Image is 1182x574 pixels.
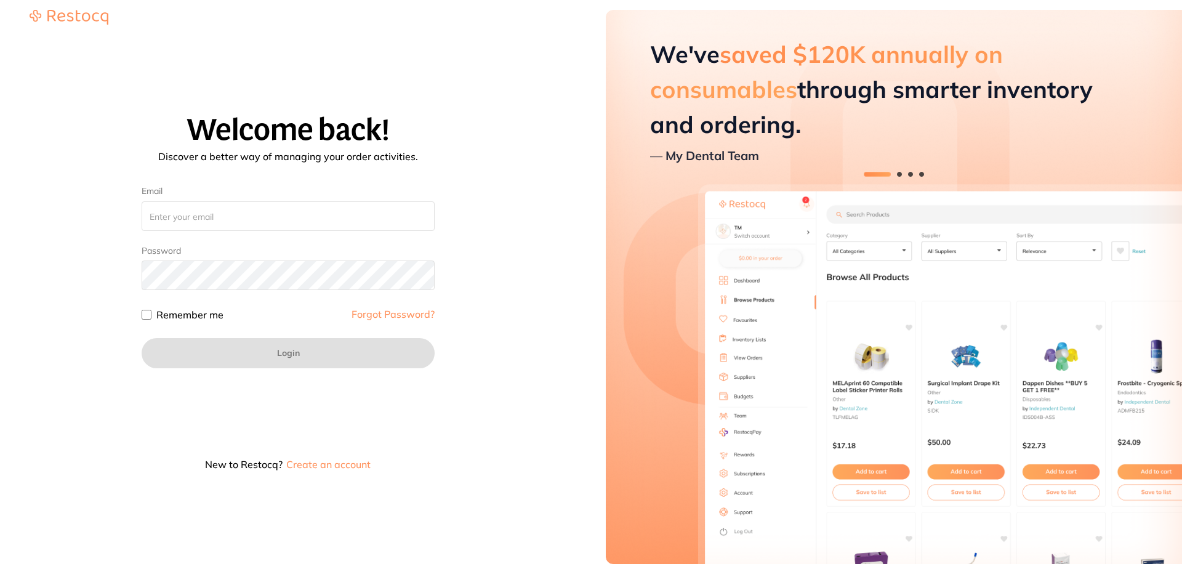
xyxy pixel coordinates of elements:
button: Create an account [285,459,372,469]
aside: Hero [606,10,1182,564]
label: Email [142,186,435,196]
img: Restocq preview [606,10,1182,564]
h1: Welcome back! [15,114,561,147]
input: Enter your email [142,201,435,231]
p: Discover a better way of managing your order activities. [15,152,561,161]
p: New to Restocq? [142,459,435,469]
label: Password [142,246,181,256]
label: Remember me [156,310,223,320]
img: Restocq [30,10,108,25]
a: Forgot Password? [352,309,435,319]
button: Login [142,338,435,368]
